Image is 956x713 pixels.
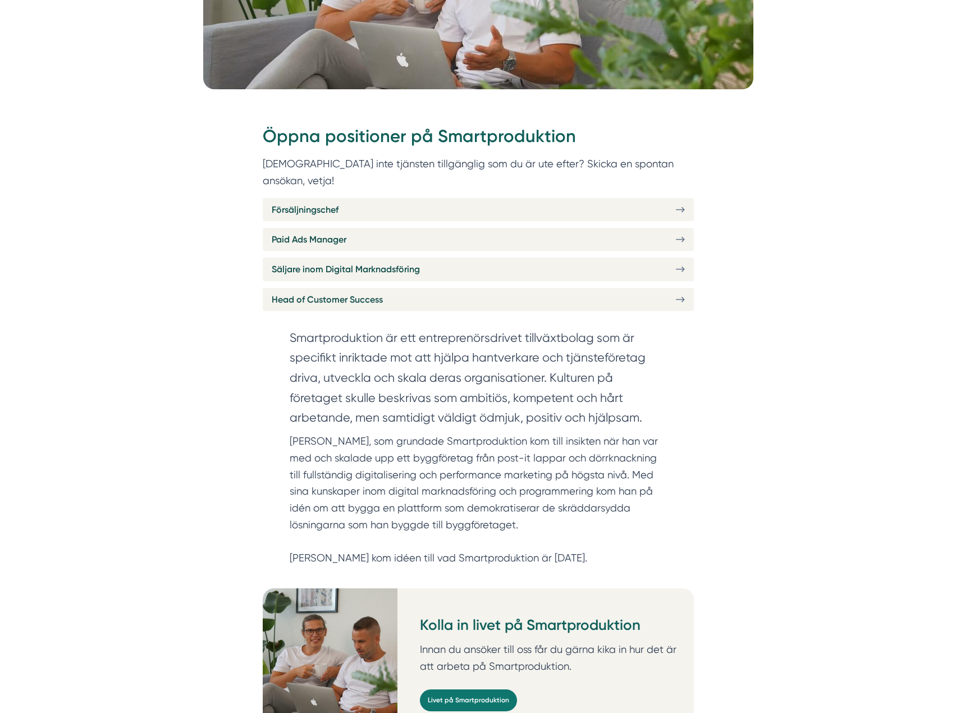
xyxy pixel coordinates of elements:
span: Säljare inom Digital Marknadsföring [272,262,420,276]
a: Livet på Smartproduktion [420,689,517,711]
p: [DEMOGRAPHIC_DATA] inte tjänsten tillgänglig som du är ute efter? Skicka en spontan ansökan, vetja! [263,156,694,189]
span: Paid Ads Manager [272,232,346,246]
section: Smartproduktion är ett entreprenörsdrivet tillväxtbolag som är specifikt inriktade mot att hjälpa... [290,328,667,433]
span: Head of Customer Success [272,292,383,307]
h2: Öppna positioner på Smartproduktion [263,124,694,156]
a: Paid Ads Manager [263,228,694,251]
p: [PERSON_NAME], som grundade Smartproduktion kom till insikten när han var med och skalade upp ett... [290,433,667,566]
a: Head of Customer Success [263,288,694,311]
a: Säljare inom Digital Marknadsföring [263,258,694,281]
p: Innan du ansöker till oss får du gärna kika in hur det är att arbeta på Smartproduktion. [420,641,685,674]
span: Försäljningschef [272,203,339,217]
h3: Kolla in livet på Smartproduktion [420,615,685,641]
a: Försäljningschef [263,198,694,221]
